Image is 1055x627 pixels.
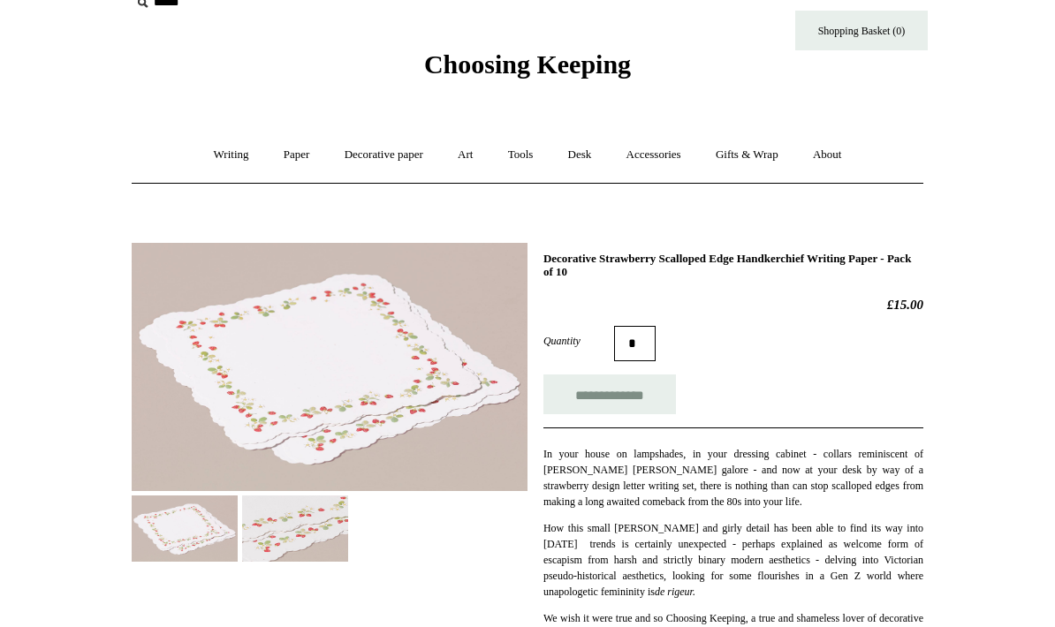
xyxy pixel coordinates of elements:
a: Choosing Keeping [424,64,631,76]
label: Quantity [543,333,614,349]
a: Gifts & Wrap [700,132,794,178]
a: Desk [552,132,608,178]
p: How this small [PERSON_NAME] and girly detail has been able to find its way into [DATE] trends is... [543,520,923,600]
a: Tools [492,132,550,178]
a: Accessories [611,132,697,178]
img: Decorative Strawberry Scalloped Edge Handkerchief Writing Paper - Pack of 10 [242,495,348,562]
h2: £15.00 [543,297,923,313]
h1: Decorative Strawberry Scalloped Edge Handkerchief Writing Paper - Pack of 10 [543,252,923,279]
a: Writing [198,132,265,178]
a: Paper [268,132,326,178]
span: Choosing Keeping [424,49,631,79]
a: Art [442,132,489,178]
a: About [797,132,858,178]
img: Decorative Strawberry Scalloped Edge Handkerchief Writing Paper - Pack of 10 [132,495,238,562]
img: Decorative Strawberry Scalloped Edge Handkerchief Writing Paper - Pack of 10 [132,243,527,491]
p: In your house on lampshades, in your dressing cabinet - collars reminiscent of [PERSON_NAME] [PER... [543,446,923,510]
a: Shopping Basket (0) [795,11,928,50]
a: Decorative paper [329,132,439,178]
em: de rigeur. [655,585,695,598]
